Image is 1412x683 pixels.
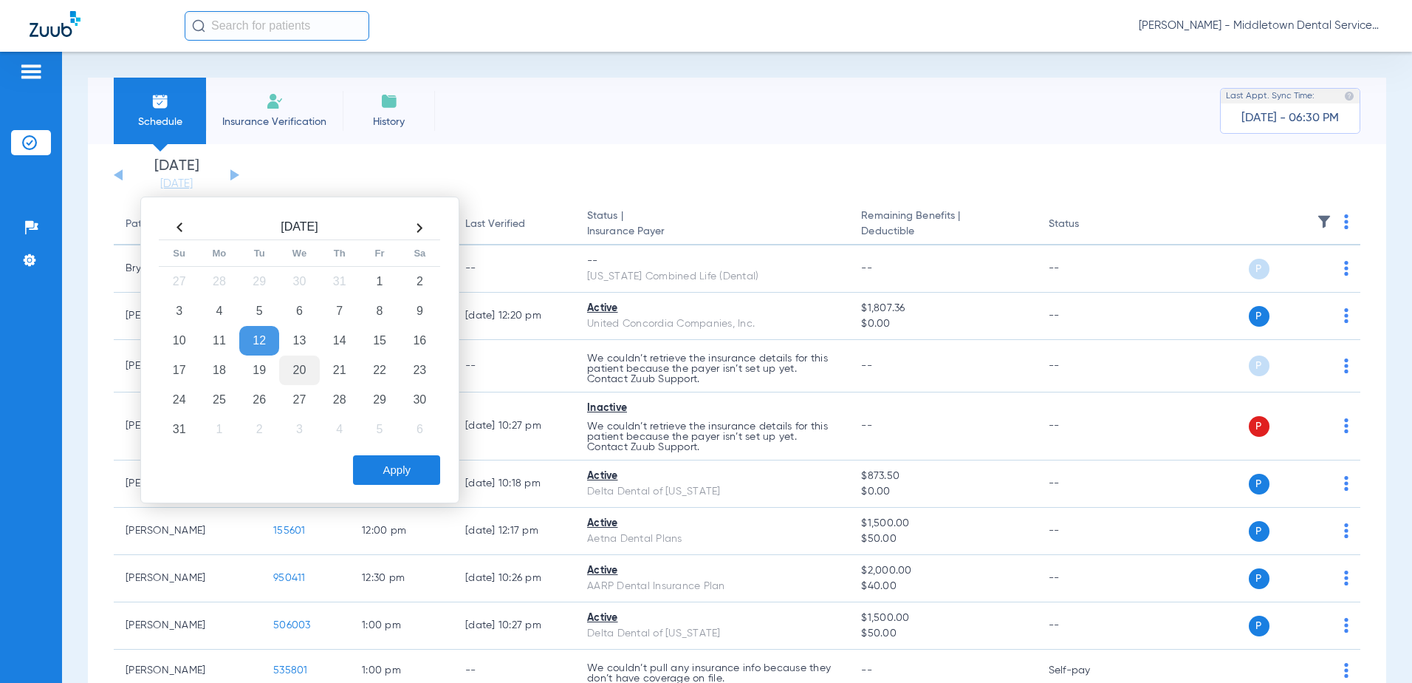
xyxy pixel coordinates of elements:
div: United Concordia Companies, Inc. [587,316,837,332]
div: Active [587,516,837,531]
span: P [1249,259,1269,279]
span: 950411 [273,573,306,583]
td: 12:30 PM [350,555,453,602]
span: Last Appt. Sync Time: [1226,89,1315,103]
span: [PERSON_NAME] - Middletown Dental Services [1139,18,1382,33]
td: -- [1037,245,1137,293]
span: Insurance Verification [217,115,332,129]
span: P [1249,356,1269,376]
td: 1:00 PM [350,602,453,650]
img: group-dot-blue.svg [1344,359,1348,373]
span: P [1249,521,1269,542]
div: Delta Dental of [US_STATE] [587,484,837,500]
img: Schedule [151,92,169,110]
img: group-dot-blue.svg [1344,523,1348,538]
span: Insurance Payer [587,224,837,239]
p: We couldn’t retrieve the insurance details for this patient because the payer isn’t set up yet. C... [587,421,837,452]
span: P [1249,306,1269,327]
div: Aetna Dental Plans [587,531,837,547]
td: -- [1037,293,1137,340]
span: $2,000.00 [861,563,1024,579]
div: -- [587,254,837,269]
th: Remaining Benefits | [849,204,1036,245]
span: History [354,115,424,129]
span: -- [861,421,872,431]
td: -- [1037,602,1137,650]
span: $1,500.00 [861,516,1024,531]
div: AARP Dental Insurance Plan [587,579,837,594]
div: Active [587,469,837,484]
span: $0.00 [861,484,1024,500]
div: Last Verified [465,217,563,232]
span: 155601 [273,526,306,536]
span: $40.00 [861,579,1024,594]
span: [DATE] - 06:30 PM [1241,111,1339,126]
img: group-dot-blue.svg [1344,571,1348,585]
th: Status [1037,204,1137,245]
span: $50.00 [861,626,1024,642]
img: Manual Insurance Verification [266,92,284,110]
td: -- [453,245,575,293]
div: Patient Name [126,217,191,232]
span: $873.50 [861,469,1024,484]
span: Schedule [125,115,195,129]
div: [US_STATE] Combined Life (Dental) [587,269,837,285]
th: [DATE] [199,216,400,240]
img: filter.svg [1317,214,1332,229]
td: [PERSON_NAME] [114,555,261,602]
td: [PERSON_NAME] [114,602,261,650]
div: Active [587,301,837,316]
td: [DATE] 10:26 PM [453,555,575,602]
img: History [380,92,398,110]
div: Active [587,563,837,579]
span: $1,807.36 [861,301,1024,316]
td: [DATE] 10:27 PM [453,602,575,650]
span: -- [861,263,872,273]
div: Inactive [587,401,837,416]
div: Active [587,611,837,626]
li: [DATE] [132,159,221,191]
span: P [1249,616,1269,636]
span: $50.00 [861,531,1024,547]
input: Search for patients [185,11,369,41]
span: Deductible [861,224,1024,239]
div: Last Verified [465,217,525,232]
span: P [1249,416,1269,437]
a: [DATE] [132,177,221,191]
img: Search Icon [192,19,205,33]
img: group-dot-blue.svg [1344,308,1348,323]
img: group-dot-blue.svg [1344,418,1348,433]
td: 12:00 PM [350,508,453,555]
img: group-dot-blue.svg [1344,261,1348,276]
td: -- [1037,508,1137,555]
img: Zuub Logo [30,11,80,37]
span: -- [861,665,872,676]
button: Apply [353,455,440,485]
td: -- [453,340,575,393]
td: [DATE] 10:27 PM [453,393,575,461]
th: Status | [575,204,849,245]
span: $0.00 [861,316,1024,332]
div: Patient Name [126,217,250,232]
td: -- [1037,340,1137,393]
td: [PERSON_NAME] [114,508,261,555]
span: 535801 [273,665,308,676]
td: [DATE] 10:18 PM [453,461,575,508]
iframe: Chat Widget [1338,612,1412,683]
img: group-dot-blue.svg [1344,214,1348,229]
img: hamburger-icon [19,63,43,81]
img: last sync help info [1344,91,1354,101]
span: -- [861,361,872,371]
td: -- [1037,461,1137,508]
td: [DATE] 12:17 PM [453,508,575,555]
td: -- [1037,393,1137,461]
p: We couldn’t retrieve the insurance details for this patient because the payer isn’t set up yet. C... [587,353,837,384]
img: group-dot-blue.svg [1344,476,1348,491]
span: $1,500.00 [861,611,1024,626]
td: [DATE] 12:20 PM [453,293,575,340]
span: 506003 [273,620,311,631]
span: P [1249,568,1269,589]
span: P [1249,474,1269,495]
td: -- [1037,555,1137,602]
